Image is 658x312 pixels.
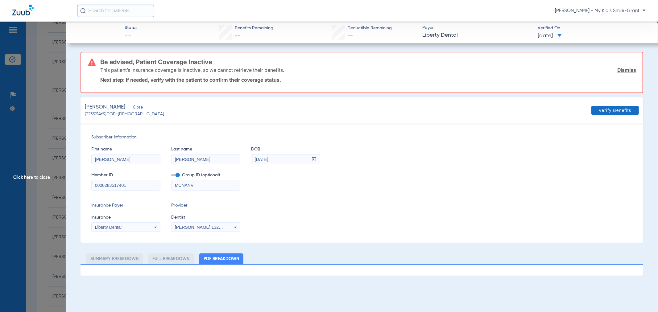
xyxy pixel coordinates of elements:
a: Dismiss [617,67,636,73]
span: [PERSON_NAME] [85,103,125,111]
span: Last name [171,146,240,153]
img: Zuub Logo [12,5,34,15]
span: Benefits Remaining [235,25,274,31]
span: [PERSON_NAME] 1326712845 [175,225,236,230]
span: Close [133,105,139,111]
span: Dentist [171,214,240,221]
span: Deductible Remaining [348,25,392,31]
span: (223391469) DOB: [DEMOGRAPHIC_DATA] [85,111,164,117]
span: -- [125,31,137,40]
img: Search Icon [80,8,86,14]
img: error-icon [88,59,96,66]
p: Next step: If needed, verify with the patient to confirm their coverage status. [100,77,636,83]
button: Verify Benefits [591,106,639,115]
span: Provider [171,202,240,209]
span: Liberty Dental [422,31,532,39]
span: Insurance Payer [91,202,160,209]
h3: Be advised, Patient Coverage Inactive [100,59,636,65]
span: [DATE] [538,32,562,40]
input: Search for patients [77,5,154,17]
span: DOB [251,146,320,153]
span: First name [91,146,160,153]
span: Payer [422,25,532,31]
p: This patient’s insurance coverage is inactive, so we cannot retrieve their benefits. [100,67,284,73]
button: Open calendar [308,154,320,164]
span: -- [235,33,241,38]
li: PDF Breakdown [199,253,243,264]
span: Group ID (optional) [171,172,240,179]
span: Subscriber Information [91,134,632,141]
iframe: Chat Widget [627,282,658,312]
span: -- [348,33,353,38]
span: Verify Benefits [599,108,631,113]
li: Summary Breakdown [86,253,143,264]
li: Full Breakdown [148,253,194,264]
span: Liberty Dental [95,225,122,230]
span: Member ID [91,172,160,179]
span: Insurance [91,214,160,221]
span: Verified On [538,25,648,31]
span: [PERSON_NAME] - My Kid's Smile-Grant [555,8,646,14]
span: Status [125,25,137,31]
